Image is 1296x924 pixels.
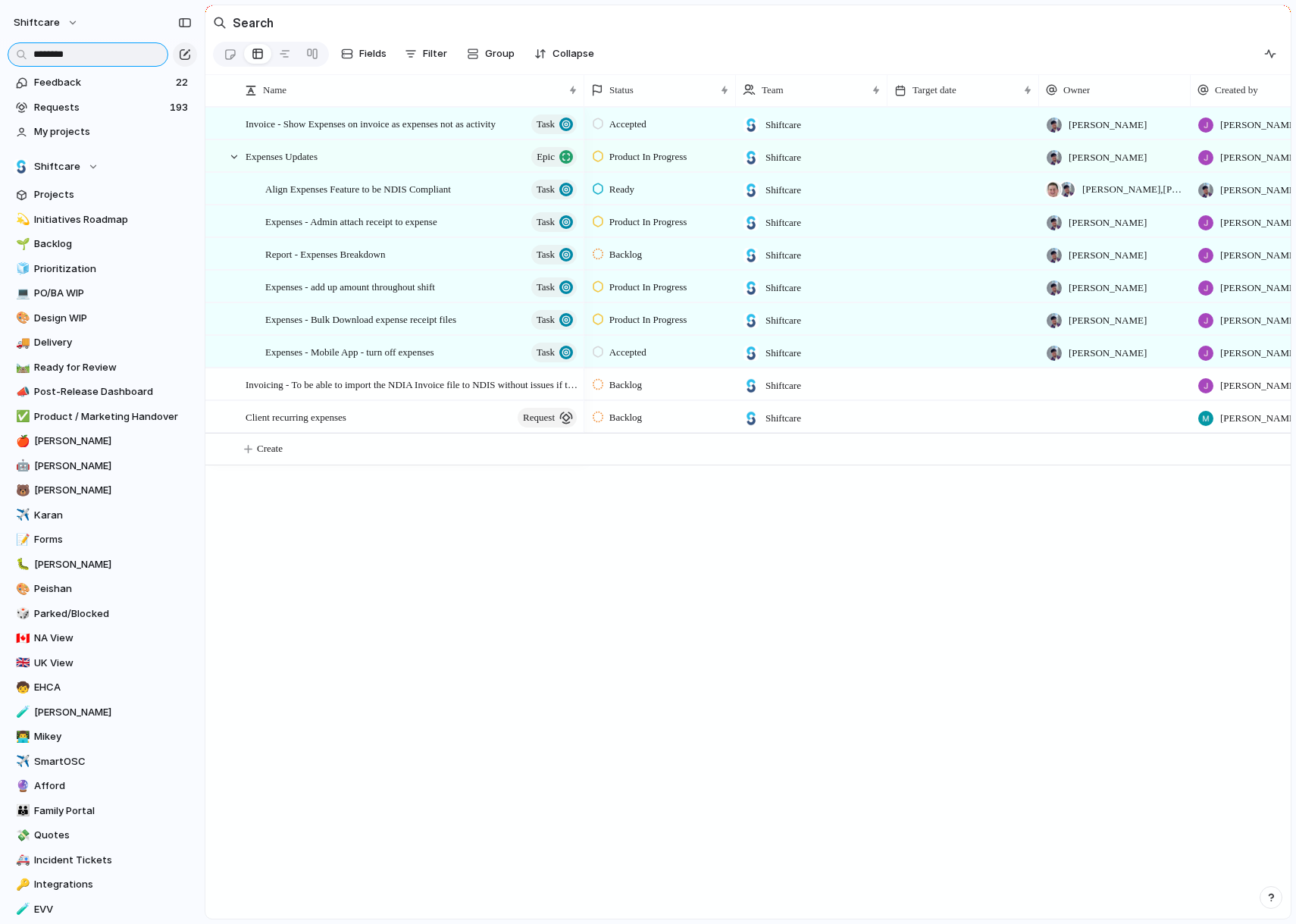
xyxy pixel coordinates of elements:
[16,531,27,549] div: 📝
[537,309,555,330] span: Task
[34,286,192,301] span: PO/BA WIP
[8,553,197,576] a: 🐛[PERSON_NAME]
[34,335,192,350] span: Delivery
[609,377,642,393] span: Backlog
[765,378,801,393] span: Shiftcare
[34,236,192,252] span: Backlog
[8,479,197,502] a: 🐻[PERSON_NAME]
[16,654,27,672] div: 🇬🇧
[459,42,522,66] button: Group
[14,581,29,597] button: 🎨
[531,212,577,232] button: Task
[8,233,197,255] a: 🌱Backlog
[1215,83,1258,98] span: Created by
[8,71,197,94] a: Feedback22
[34,557,192,572] span: [PERSON_NAME]
[16,728,27,746] div: 👨‍💻
[1069,150,1147,165] span: [PERSON_NAME]
[16,384,27,401] div: 📣
[14,877,29,892] button: 🔑
[399,42,453,66] button: Filter
[14,286,29,301] button: 💻
[16,876,27,894] div: 🔑
[609,247,642,262] span: Backlog
[246,375,579,393] span: Invoicing - To be able to import the NDIA Invoice file to NDIS without issues if the invoice has ...
[8,824,197,847] a: 💸Quotes
[8,701,197,724] div: 🧪[PERSON_NAME]
[8,356,197,379] div: 🛤️Ready for Review
[765,248,801,263] span: Shiftcare
[14,508,29,523] button: ✈️
[14,262,29,277] button: 🧊
[265,277,435,295] span: Expenses - add up amount throughout shift
[14,902,29,917] button: 🧪
[8,155,197,178] button: Shiftcare
[8,627,197,650] div: 🇨🇦NA View
[8,307,197,330] div: 🎨Design WIP
[16,260,27,277] div: 🧊
[531,343,577,362] button: Task
[531,147,577,167] button: Epic
[528,42,600,66] button: Collapse
[1082,182,1184,197] span: [PERSON_NAME] , [PERSON_NAME]
[16,581,27,598] div: 🎨
[8,528,197,551] a: 📝Forms
[34,159,80,174] span: Shiftcare
[34,483,192,498] span: [PERSON_NAME]
[8,406,197,428] div: ✅Product / Marketing Handover
[14,631,29,646] button: 🇨🇦
[16,679,27,697] div: 🧒
[34,828,192,843] span: Quotes
[765,280,801,296] span: Shiftcare
[16,506,27,524] div: ✈️
[34,75,171,90] span: Feedback
[8,800,197,822] a: 👪Family Portal
[8,455,197,478] div: 🤖[PERSON_NAME]
[34,409,192,424] span: Product / Marketing Handover
[609,345,646,360] span: Accepted
[16,827,27,844] div: 💸
[8,750,197,773] a: ✈️SmartOSC
[609,215,687,230] span: Product In Progress
[14,778,29,794] button: 🔮
[233,14,274,32] h2: Search
[34,212,192,227] span: Initiatives Roadmap
[16,285,27,302] div: 💻
[537,211,555,233] span: Task
[1069,313,1147,328] span: [PERSON_NAME]
[485,46,515,61] span: Group
[14,483,29,498] button: 🐻
[8,430,197,453] a: 🍎[PERSON_NAME]
[8,676,197,699] a: 🧒EHCA
[265,212,437,230] span: Expenses - Admin attach receipt to expense
[14,656,29,671] button: 🇬🇧
[14,532,29,547] button: 📝
[523,407,555,428] span: request
[246,114,496,132] span: Invoice - Show Expenses on invoice as expenses not as activity
[7,11,86,35] button: shiftcare
[518,408,577,428] button: request
[609,182,634,197] span: Ready
[34,729,192,744] span: Mikey
[34,754,192,769] span: SmartOSC
[16,605,27,622] div: 🎲
[14,311,29,326] button: 🎨
[34,434,192,449] span: [PERSON_NAME]
[609,410,642,425] span: Backlog
[14,729,29,744] button: 👨‍💻
[34,778,192,794] span: Afford
[762,83,784,98] span: Team
[14,828,29,843] button: 💸
[609,280,687,295] span: Product In Progress
[765,117,801,133] span: Shiftcare
[8,898,197,921] a: 🧪EVV
[16,901,27,918] div: 🧪
[16,408,27,425] div: ✅
[16,556,27,573] div: 🐛
[14,459,29,474] button: 🤖
[265,310,456,327] span: Expenses - Bulk Download expense receipt files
